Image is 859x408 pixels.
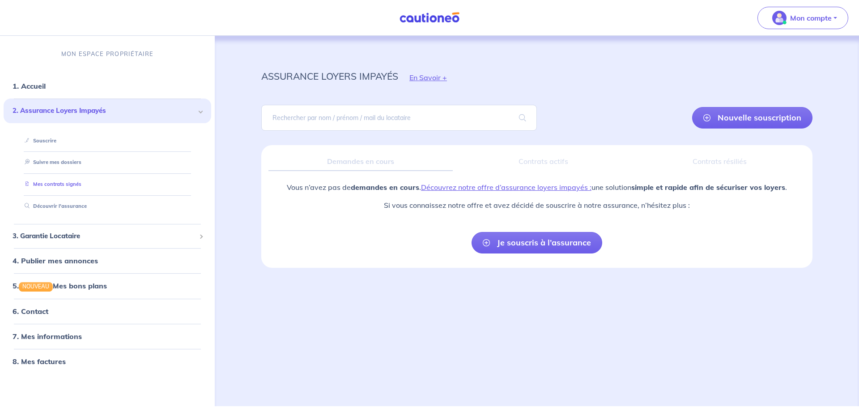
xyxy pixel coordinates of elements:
a: 4. Publier mes annonces [13,256,98,265]
div: Découvrir l'assurance [14,199,200,214]
div: 5.NOUVEAUMes bons plans [4,277,211,295]
span: search [508,105,537,130]
a: Découvrez notre offre d’assurance loyers impayés : [421,183,591,192]
p: Si vous connaissez notre offre et avez décidé de souscrire à notre assurance, n’hésitez plus : [287,200,787,210]
p: assurance loyers impayés [261,68,398,84]
div: 8. Mes factures [4,352,211,370]
img: Cautioneo [396,12,463,23]
p: MON ESPACE PROPRIÉTAIRE [61,50,153,58]
div: Mes contrats signés [14,177,200,192]
a: 7. Mes informations [13,332,82,341]
a: 1. Accueil [13,82,46,90]
a: Souscrire [21,137,56,144]
div: Suivre mes dossiers [14,155,200,170]
span: 2. Assurance Loyers Impayés [13,106,196,116]
a: 6. Contact [13,307,48,316]
a: Mes contrats signés [21,181,81,187]
div: Souscrire [14,133,200,148]
a: Découvrir l'assurance [21,203,87,209]
a: 5.NOUVEAUMes bons plans [13,281,107,290]
img: illu_account_valid_menu.svg [772,11,787,25]
button: illu_account_valid_menu.svgMon compte [757,7,848,29]
span: 3. Garantie Locataire [13,231,196,241]
div: 1. Accueil [4,77,211,95]
div: 6. Contact [4,302,211,320]
div: 4. Publier mes annonces [4,252,211,270]
a: Je souscris à l’assurance [472,232,602,253]
a: Nouvelle souscription [692,107,812,129]
a: 8. Mes factures [13,357,66,366]
input: Rechercher par nom / prénom / mail du locataire [261,105,537,131]
button: En Savoir + [398,64,458,90]
a: Suivre mes dossiers [21,159,81,166]
p: Mon compte [790,13,832,23]
strong: simple et rapide afin de sécuriser vos loyers [631,183,785,192]
div: 7. Mes informations [4,327,211,345]
p: Vous n’avez pas de . une solution . [287,182,787,193]
div: 3. Garantie Locataire [4,228,211,245]
strong: demandes en cours [351,183,419,192]
div: 2. Assurance Loyers Impayés [4,99,211,123]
